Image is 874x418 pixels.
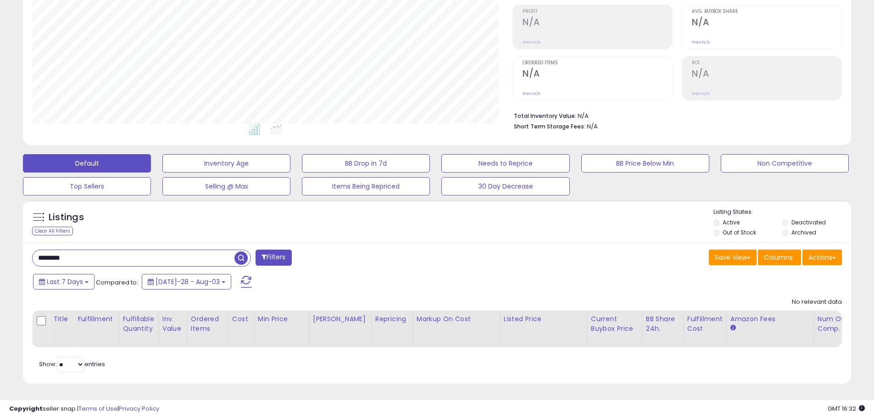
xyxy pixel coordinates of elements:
small: Prev: N/A [692,39,710,45]
button: Last 7 Days [33,274,95,290]
small: Prev: N/A [523,39,540,45]
span: 2025-08-11 16:32 GMT [828,404,865,413]
h2: N/A [523,68,672,81]
div: BB Share 24h. [646,314,679,334]
h5: Listings [49,211,84,224]
div: Fulfillment Cost [687,314,723,334]
label: Active [723,218,740,226]
span: Ordered Items [523,61,672,66]
div: Listed Price [504,314,583,324]
th: The percentage added to the cost of goods (COGS) that forms the calculator for Min & Max prices. [412,311,500,347]
a: Terms of Use [78,404,117,413]
span: N/A [587,122,598,131]
button: Save View [709,250,757,265]
div: Amazon Fees [730,314,810,324]
span: ROI [692,61,841,66]
div: Num of Comp. [818,314,851,334]
div: Current Buybox Price [591,314,638,334]
h2: N/A [523,17,672,29]
strong: Copyright [9,404,43,413]
div: Fulfillable Quantity [123,314,155,334]
div: Title [53,314,70,324]
button: Needs to Reprice [441,154,569,173]
div: Min Price [258,314,305,324]
b: Total Inventory Value: [514,112,576,120]
span: Columns [764,253,793,262]
span: Last 7 Days [47,277,83,286]
label: Out of Stock [723,229,756,236]
button: 30 Day Decrease [441,177,569,195]
button: Inventory Age [162,154,290,173]
span: Avg. Buybox Share [692,9,841,14]
small: Prev: N/A [523,91,540,96]
button: Selling @ Max [162,177,290,195]
button: Filters [256,250,291,266]
h2: N/A [692,68,841,81]
div: Clear All Filters [32,227,73,235]
span: Compared to: [96,278,138,287]
h2: N/A [692,17,841,29]
button: Default [23,154,151,173]
div: Markup on Cost [417,314,496,324]
span: [DATE]-28 - Aug-03 [156,277,220,286]
span: Profit [523,9,672,14]
small: Prev: N/A [692,91,710,96]
label: Deactivated [791,218,826,226]
div: [PERSON_NAME] [313,314,367,324]
div: No relevant data [792,298,842,307]
button: Non Competitive [721,154,849,173]
div: Ordered Items [191,314,224,334]
b: Short Term Storage Fees: [514,123,585,130]
div: seller snap | | [9,405,159,413]
p: Listing States: [713,208,851,217]
div: Inv. value [162,314,183,334]
a: Privacy Policy [119,404,159,413]
span: Show: entries [39,360,105,368]
button: BB Drop in 7d [302,154,430,173]
label: Archived [791,229,816,236]
div: Cost [232,314,250,324]
button: Actions [802,250,842,265]
button: Items Being Repriced [302,177,430,195]
div: Fulfillment [78,314,115,324]
button: BB Price Below Min [581,154,709,173]
button: Columns [758,250,801,265]
li: N/A [514,110,835,121]
button: [DATE]-28 - Aug-03 [142,274,231,290]
small: Amazon Fees. [730,324,736,332]
button: Top Sellers [23,177,151,195]
div: Repricing [375,314,409,324]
